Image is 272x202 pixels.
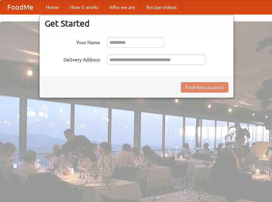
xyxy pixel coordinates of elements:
[181,82,228,93] button: Find Restaurants!
[104,0,141,14] a: Who we are
[0,0,40,14] a: FoodMe
[141,0,182,14] a: Recipe videos
[45,18,228,29] h3: Get Started
[45,37,100,46] label: Your Name
[64,0,104,14] a: How it works
[40,0,64,14] a: Home
[45,55,100,63] label: Delivery Address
